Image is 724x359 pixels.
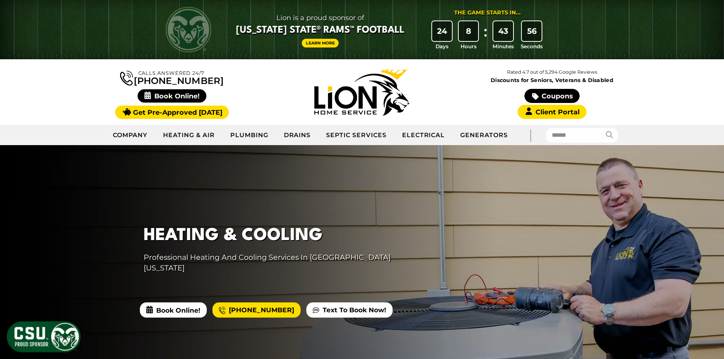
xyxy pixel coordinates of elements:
span: Hours [461,43,477,50]
a: Drains [276,126,319,145]
p: Professional Heating And Cooling Services In [GEOGRAPHIC_DATA][US_STATE] [144,252,420,274]
a: Generators [453,126,515,145]
div: | [515,125,546,145]
a: Learn More [302,39,339,47]
span: Lion is a proud sponsor of [236,12,404,24]
span: Seconds [521,43,543,50]
span: [US_STATE] State® Rams™ Football [236,24,404,37]
a: Client Portal [518,105,586,119]
span: Discounts for Seniors, Veterans & Disabled [459,77,646,83]
div: 43 [493,21,513,41]
a: Heating & Air [155,126,222,145]
div: : [482,21,489,51]
span: Book Online! [138,89,206,103]
a: Coupons [524,89,579,103]
span: Minutes [493,43,514,50]
p: Rated 4.7 out of 5,294 Google Reviews [457,68,647,76]
a: Septic Services [318,126,394,145]
div: 24 [432,21,452,41]
a: Plumbing [223,126,276,145]
a: Company [105,126,156,145]
img: Lion Home Service [314,69,409,115]
a: Get Pre-Approved [DATE] [115,106,229,119]
div: The Game Starts in... [454,9,521,17]
div: 8 [459,21,478,41]
a: Text To Book Now! [306,302,393,318]
h1: Heating & Cooling [144,223,420,248]
span: Days [436,43,448,50]
div: 56 [522,21,542,41]
a: [PHONE_NUMBER] [120,69,223,85]
img: CSU Rams logo [166,7,211,52]
span: Book Online! [140,302,207,318]
img: CSU Sponsor Badge [6,320,82,353]
a: Electrical [394,126,453,145]
a: [PHONE_NUMBER] [212,302,301,318]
